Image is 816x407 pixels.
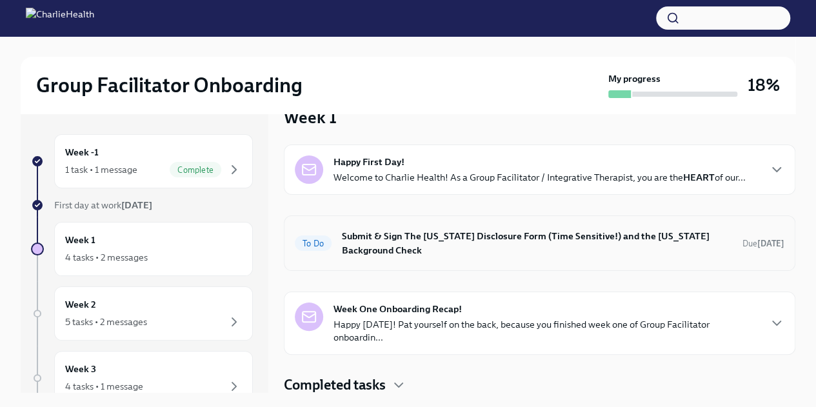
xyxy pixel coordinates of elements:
a: Week 14 tasks • 2 messages [31,222,253,276]
strong: Happy First Day! [333,155,404,168]
h3: Week 1 [284,106,337,129]
img: CharlieHealth [26,8,94,28]
div: 1 task • 1 message [65,163,137,176]
h3: 18% [748,74,780,97]
h6: Week -1 [65,145,99,159]
h6: Week 1 [65,233,95,247]
div: Completed tasks [284,375,795,395]
strong: HEART [683,172,715,183]
span: September 17th, 2025 10:00 [742,237,784,250]
p: Happy [DATE]! Pat yourself on the back, because you finished week one of Group Facilitator onboar... [333,318,759,344]
strong: [DATE] [121,199,152,211]
span: Complete [170,165,221,175]
span: Due [742,239,784,248]
div: 5 tasks • 2 messages [65,315,147,328]
div: 4 tasks • 1 message [65,380,143,393]
a: To DoSubmit & Sign The [US_STATE] Disclosure Form (Time Sensitive!) and the [US_STATE] Background... [295,226,784,260]
h6: Submit & Sign The [US_STATE] Disclosure Form (Time Sensitive!) and the [US_STATE] Background Check [342,229,732,257]
strong: [DATE] [757,239,784,248]
div: 4 tasks • 2 messages [65,251,148,264]
h6: Week 3 [65,362,96,376]
strong: My progress [608,72,661,85]
p: Welcome to Charlie Health! As a Group Facilitator / Integrative Therapist, you are the of our... [333,171,746,184]
h4: Completed tasks [284,375,386,395]
h2: Group Facilitator Onboarding [36,72,303,98]
a: First day at work[DATE] [31,199,253,212]
h6: Week 2 [65,297,96,312]
a: Week -11 task • 1 messageComplete [31,134,253,188]
a: Week 25 tasks • 2 messages [31,286,253,341]
span: First day at work [54,199,152,211]
span: To Do [295,239,332,248]
strong: Week One Onboarding Recap! [333,303,462,315]
a: Week 34 tasks • 1 message [31,351,253,405]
